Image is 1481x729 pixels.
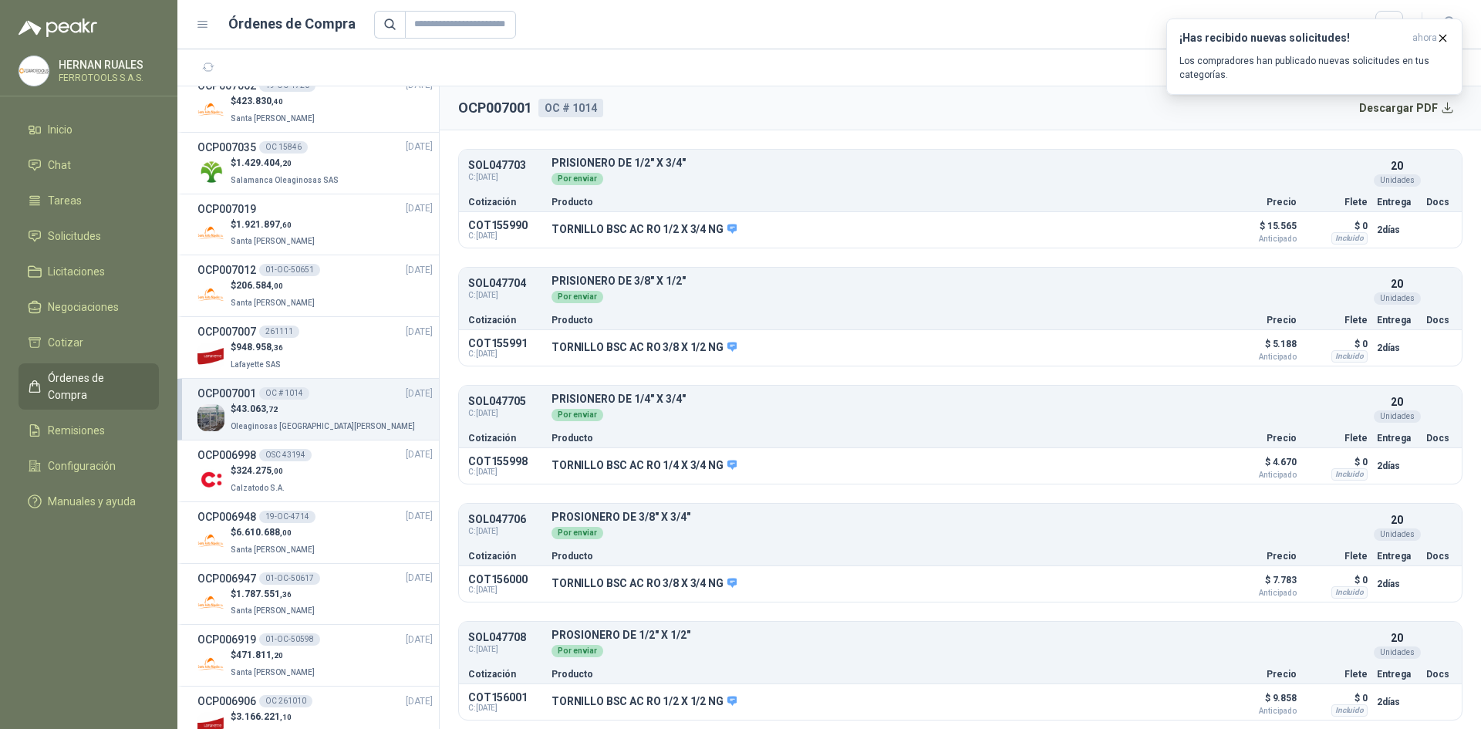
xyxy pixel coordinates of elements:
[1306,316,1368,325] p: Flete
[59,73,155,83] p: FERROTOOLS S.A.S.
[231,648,318,663] p: $
[197,201,433,249] a: OCP007019[DATE] Company Logo$1.921.897,60Santa [PERSON_NAME]
[1374,174,1421,187] div: Unidades
[1166,19,1462,95] button: ¡Has recibido nuevas solicitudes!ahora Los compradores han publicado nuevas solicitudes en tus ca...
[48,192,82,209] span: Tareas
[468,337,542,349] p: COT155991
[236,465,283,476] span: 324.275
[468,349,542,359] span: C: [DATE]
[197,570,256,587] h3: OCP006947
[468,407,542,420] span: C: [DATE]
[19,487,159,516] a: Manuales y ayuda
[197,323,256,340] h3: OCP007007
[552,527,603,539] div: Por enviar
[552,695,737,709] p: TORNILLO BSC AC RO 1/2 X 1/2 NG
[236,711,292,722] span: 3.166.221
[1377,434,1417,443] p: Entrega
[1331,232,1368,245] div: Incluido
[468,278,542,289] p: SOL047704
[197,262,256,278] h3: OCP007012
[1220,197,1297,207] p: Precio
[197,693,256,710] h3: OCP006906
[1306,335,1368,353] p: $ 0
[259,387,309,400] div: OC # 1014
[552,645,603,657] div: Por enviar
[231,114,315,123] span: Santa [PERSON_NAME]
[468,691,542,704] p: COT156001
[280,713,292,721] span: ,10
[1331,350,1368,363] div: Incluido
[552,275,1368,287] p: PRISIONERO DE 3/8" X 1/2"
[1374,646,1421,659] div: Unidades
[1391,393,1403,410] p: 20
[259,141,308,154] div: OC 15846
[1351,93,1463,123] button: Descargar PDF
[197,262,433,310] a: OCP00701201-OC-50651[DATE] Company Logo$206.584,00Santa [PERSON_NAME]
[197,281,224,308] img: Company Logo
[1179,32,1406,45] h3: ¡Has recibido nuevas solicitudes!
[468,396,542,407] p: SOL047705
[19,451,159,481] a: Configuración
[19,115,159,144] a: Inicio
[231,587,318,602] p: $
[19,150,159,180] a: Chat
[197,528,224,555] img: Company Logo
[231,299,315,307] span: Santa [PERSON_NAME]
[19,56,49,86] img: Company Logo
[1377,221,1417,239] p: 2 días
[468,197,542,207] p: Cotización
[197,77,433,126] a: OCP00706219-OC-4720[DATE] Company Logo$423.830,40Santa [PERSON_NAME]
[1306,217,1368,235] p: $ 0
[19,19,97,37] img: Logo peakr
[1220,571,1297,597] p: $ 7.783
[406,571,433,586] span: [DATE]
[48,228,101,245] span: Solicitudes
[197,447,256,464] h3: OCP006998
[1331,468,1368,481] div: Incluido
[236,650,283,660] span: 471.811
[552,173,603,185] div: Por enviar
[1391,629,1403,646] p: 20
[48,422,105,439] span: Remisiones
[231,278,318,293] p: $
[1377,575,1417,593] p: 2 días
[272,651,283,660] span: ,20
[231,545,315,554] span: Santa [PERSON_NAME]
[259,572,320,585] div: 01-OC-50617
[272,97,283,106] span: ,40
[48,334,83,351] span: Cotizar
[1306,197,1368,207] p: Flete
[1377,552,1417,561] p: Entrega
[1331,586,1368,599] div: Incluido
[197,631,256,648] h3: OCP006919
[236,280,283,291] span: 206.584
[468,670,542,679] p: Cotización
[48,299,119,316] span: Negociaciones
[1374,292,1421,305] div: Unidades
[1412,32,1437,45] span: ahora
[468,171,542,184] span: C: [DATE]
[406,263,433,278] span: [DATE]
[236,403,278,414] span: 43.063
[197,139,433,187] a: OCP007035OC 15846[DATE] Company Logo$1.429.404,20Salamanca Oleaginosas SAS
[1391,511,1403,528] p: 20
[259,326,299,338] div: 261111
[468,467,542,477] span: C: [DATE]
[231,176,339,184] span: Salamanca Oleaginosas SAS
[552,341,737,355] p: TORNILLO BSC AC RO 3/8 X 1/2 NG
[1220,707,1297,715] span: Anticipado
[231,422,415,430] span: Oleaginosas [GEOGRAPHIC_DATA][PERSON_NAME]
[197,404,224,431] img: Company Logo
[406,509,433,524] span: [DATE]
[468,632,542,643] p: SOL047708
[48,121,73,138] span: Inicio
[468,643,542,656] span: C: [DATE]
[197,589,224,616] img: Company Logo
[1426,670,1452,679] p: Docs
[1377,197,1417,207] p: Entrega
[1220,552,1297,561] p: Precio
[468,316,542,325] p: Cotización
[48,493,136,510] span: Manuales y ayuda
[552,157,1368,169] p: PRISIONERO DE 1/2" X 3/4"
[552,197,1210,207] p: Producto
